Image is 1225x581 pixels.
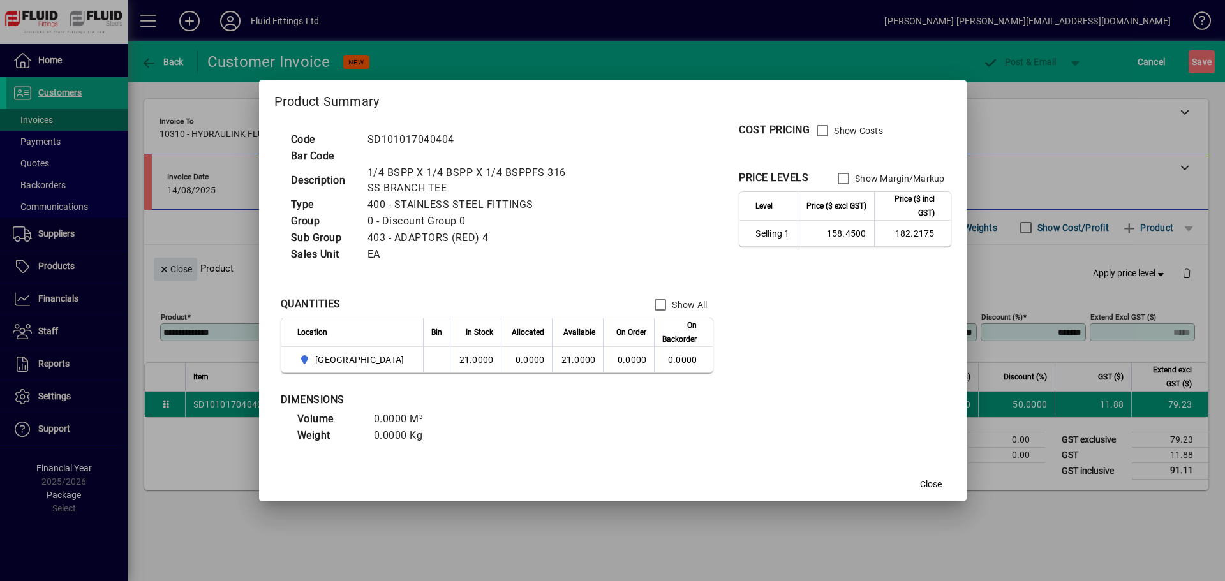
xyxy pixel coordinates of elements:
[297,352,410,367] span: AUCKLAND
[552,347,603,372] td: 21.0000
[361,165,593,196] td: 1/4 BSPP X 1/4 BSPP X 1/4 BSPPFS 316 SS BRANCH TEE
[755,199,773,213] span: Level
[285,246,361,263] td: Sales Unit
[910,473,951,496] button: Close
[285,230,361,246] td: Sub Group
[431,325,442,339] span: Bin
[361,213,593,230] td: 0 - Discount Group 0
[616,325,646,339] span: On Order
[831,124,883,137] label: Show Costs
[367,411,444,427] td: 0.0000 M³
[285,131,361,148] td: Code
[281,297,341,312] div: QUANTITIES
[450,347,501,372] td: 21.0000
[563,325,595,339] span: Available
[501,347,552,372] td: 0.0000
[361,196,593,213] td: 400 - STAINLESS STEEL FITTINGS
[654,347,713,372] td: 0.0000
[361,230,593,246] td: 403 - ADAPTORS (RED) 4
[291,411,367,427] td: Volume
[618,355,647,365] span: 0.0000
[367,427,444,444] td: 0.0000 Kg
[259,80,967,117] h2: Product Summary
[920,478,942,491] span: Close
[662,318,697,346] span: On Backorder
[739,170,808,186] div: PRICE LEVELS
[798,221,874,246] td: 158.4500
[281,392,600,408] div: DIMENSIONS
[882,192,935,220] span: Price ($ incl GST)
[669,298,707,311] label: Show All
[291,427,367,444] td: Weight
[285,213,361,230] td: Group
[512,325,544,339] span: Allocated
[852,172,945,185] label: Show Margin/Markup
[315,353,404,366] span: [GEOGRAPHIC_DATA]
[285,148,361,165] td: Bar Code
[285,165,361,196] td: Description
[755,227,789,240] span: Selling 1
[285,196,361,213] td: Type
[361,246,593,263] td: EA
[739,122,810,138] div: COST PRICING
[874,221,951,246] td: 182.2175
[806,199,866,213] span: Price ($ excl GST)
[466,325,493,339] span: In Stock
[361,131,593,148] td: SD101017040404
[297,325,327,339] span: Location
